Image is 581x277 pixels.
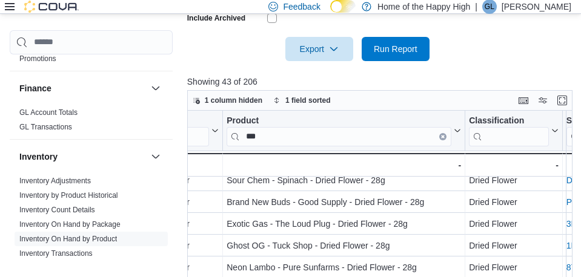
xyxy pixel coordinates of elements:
div: Brand New Buds - Good Supply - Dried Flower - 28g [227,195,461,209]
span: GL Account Totals [19,108,78,117]
span: Export [293,37,346,61]
div: Dried Flower [469,260,559,275]
div: Scarborough – Morningside - Friendly Stranger [13,217,219,231]
button: 1 column hidden [188,93,267,108]
div: Scarborough – Morningside - Friendly Stranger [13,238,219,253]
button: Enter fullscreen [555,93,569,108]
button: Inventory [19,151,146,163]
button: Finance [19,82,146,94]
div: Exotic Gas - The Loud Plug - Dried Flower - 28g [227,217,461,231]
span: Inventory On Hand by Product [19,234,117,244]
button: Export [285,37,353,61]
button: Inventory [148,149,163,164]
div: - [227,158,461,172]
span: Run Report [374,43,417,55]
button: Keyboard shortcuts [516,93,531,108]
a: Inventory Adjustments [19,177,91,185]
button: Finance [148,81,163,96]
button: Run Report [362,37,430,61]
span: Inventory Count Details [19,205,95,215]
span: Inventory On Hand by Package [19,220,121,229]
a: Promotions [19,54,56,63]
a: Inventory by Product Historical [19,191,118,200]
button: 1 field sorted [268,93,336,108]
span: GL Transactions [19,122,72,132]
span: 1 column hidden [205,96,262,105]
a: Inventory Transactions [19,249,93,258]
a: Inventory On Hand by Product [19,235,117,243]
div: Dried Flower [469,217,559,231]
button: ProductClear input [227,115,461,146]
a: Inventory Count Details [19,206,95,214]
div: Totals [12,158,219,172]
div: Ghost OG - Tuck Shop - Dried Flower - 28g [227,238,461,253]
div: Classification [469,115,549,146]
span: Inventory Transactions [19,249,93,258]
div: Classification [469,115,549,126]
button: Classification [469,115,559,146]
button: Display options [536,93,550,108]
div: Finance [10,105,173,139]
div: Dried Flower [469,238,559,253]
a: GL Account Totals [19,108,78,117]
button: Clear input [439,132,447,140]
a: GL Transactions [19,123,72,131]
div: Neon Lambo - Pure Sunfarms - Dried Flower - 28g [227,260,461,275]
span: Inventory Adjustments [19,176,91,186]
div: Location [13,115,209,146]
div: Scarborough – Morningside - Friendly Stranger [13,260,219,275]
span: Promotions [19,54,56,64]
span: 1 field sorted [285,96,331,105]
p: Showing 43 of 206 [187,76,577,88]
div: Scarborough – Morningside - Friendly Stranger [13,195,219,209]
span: Feedback [283,1,320,13]
div: Dried Flower [469,173,559,187]
label: Include Archived [187,13,245,23]
div: Location [13,115,209,126]
div: Product [227,115,451,126]
h3: Inventory [19,151,58,163]
div: Sour Chem - Spinach - Dried Flower - 28g [227,173,461,187]
div: Dried Flower [469,195,559,209]
div: Product [227,115,451,146]
img: Cova [24,1,79,13]
div: - [469,158,559,172]
a: Inventory On Hand by Package [19,220,121,229]
div: Scarborough – Morningside - Friendly Stranger [13,173,219,187]
h3: Finance [19,82,51,94]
